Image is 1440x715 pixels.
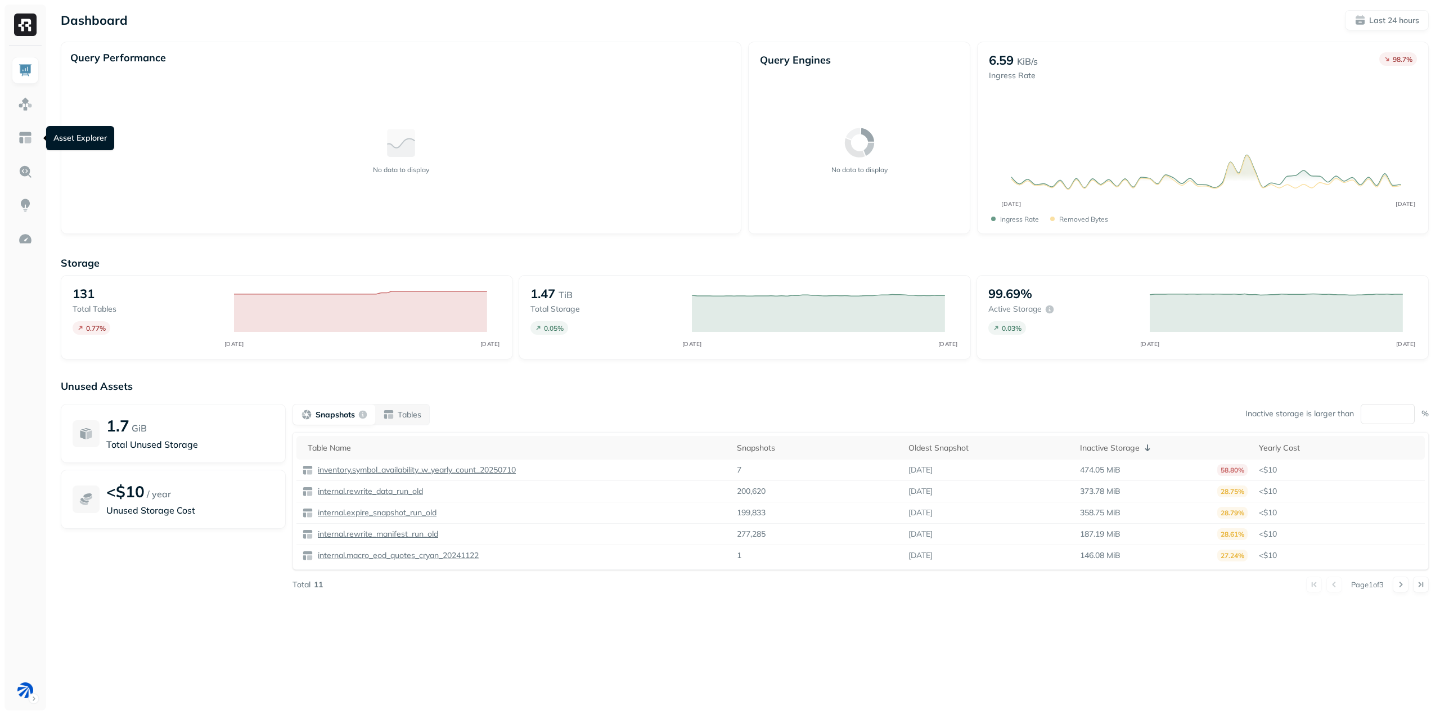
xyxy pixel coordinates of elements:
tspan: [DATE] [682,340,701,348]
p: internal.macro_eod_quotes_cryan_20241122 [316,550,479,561]
p: Inactive Storage [1080,443,1140,453]
a: internal.rewrite_manifest_run_old [313,529,438,539]
p: Query Engines [760,53,958,66]
p: 6.59 [989,52,1014,68]
p: Total [292,579,310,590]
div: Yearly Cost [1259,443,1419,453]
p: No data to display [831,165,888,174]
p: TiB [559,288,573,302]
div: Table Name [308,443,726,453]
tspan: [DATE] [480,340,499,348]
p: Total Unused Storage [106,438,274,451]
p: 131 [73,286,94,302]
tspan: [DATE] [1002,200,1021,207]
p: 1.47 [530,286,555,302]
p: 7 [737,465,741,475]
p: Total tables [73,304,223,314]
p: 11 [314,579,323,590]
p: Total storage [530,304,681,314]
p: Active storage [988,304,1042,314]
div: Snapshots [737,443,897,453]
img: Asset Explorer [18,131,33,145]
p: <$10 [1259,529,1419,539]
p: Dashboard [61,12,128,28]
p: 1.7 [106,416,129,435]
p: [DATE] [908,486,933,497]
p: Ingress Rate [1000,215,1039,223]
tspan: [DATE] [1396,340,1415,348]
img: Query Explorer [18,164,33,179]
img: table [302,465,313,476]
p: Unused Assets [61,380,1429,393]
p: <$10 [1259,507,1419,518]
p: 358.75 MiB [1080,507,1120,518]
img: table [302,550,313,561]
p: Last 24 hours [1369,15,1419,26]
p: 474.05 MiB [1080,465,1120,475]
a: internal.rewrite_data_run_old [313,486,423,497]
p: <$10 [1259,486,1419,497]
img: BAM [17,682,33,698]
p: KiB/s [1017,55,1038,68]
p: 0.77 % [86,324,106,332]
p: 146.08 MiB [1080,550,1120,561]
img: table [302,507,313,519]
p: Snapshots [316,410,355,420]
div: Oldest Snapshot [908,443,1069,453]
p: Unused Storage Cost [106,503,274,517]
p: inventory.symbol_availability_w_yearly_count_20250710 [316,465,516,475]
p: 99.69% [988,286,1032,302]
img: Optimization [18,232,33,246]
p: 28.61% [1217,528,1248,540]
img: Assets [18,97,33,111]
p: <$10 [1259,465,1419,475]
p: GiB [132,421,147,435]
p: <$10 [106,482,145,501]
tspan: [DATE] [938,340,957,348]
a: internal.expire_snapshot_run_old [313,507,436,518]
p: 0.03 % [1002,324,1021,332]
p: internal.rewrite_data_run_old [316,486,423,497]
p: 373.78 MiB [1080,486,1120,497]
p: internal.expire_snapshot_run_old [316,507,436,518]
p: Inactive storage is larger than [1245,408,1354,419]
p: 1 [737,550,741,561]
p: <$10 [1259,550,1419,561]
p: % [1421,408,1429,419]
p: 28.79% [1217,507,1248,519]
p: No data to display [373,165,429,174]
p: [DATE] [908,550,933,561]
p: 277,285 [737,529,766,539]
p: Storage [61,257,1429,269]
p: Page 1 of 3 [1351,579,1384,590]
p: Tables [398,410,421,420]
p: 200,620 [737,486,766,497]
p: 187.19 MiB [1080,529,1120,539]
p: [DATE] [908,465,933,475]
p: internal.rewrite_manifest_run_old [316,529,438,539]
img: Insights [18,198,33,213]
button: Last 24 hours [1345,10,1429,30]
p: / year [147,487,171,501]
img: table [302,529,313,540]
p: Ingress Rate [989,70,1038,81]
p: 98.7 % [1393,55,1412,64]
tspan: [DATE] [1140,340,1159,348]
p: 27.24% [1217,550,1248,561]
p: 58.80% [1217,464,1248,476]
img: table [302,486,313,497]
tspan: [DATE] [1396,200,1416,207]
div: Asset Explorer [46,126,114,150]
img: Dashboard [18,63,33,78]
a: inventory.symbol_availability_w_yearly_count_20250710 [313,465,516,475]
p: Removed bytes [1059,215,1108,223]
p: 28.75% [1217,485,1248,497]
p: [DATE] [908,507,933,518]
tspan: [DATE] [224,340,244,348]
p: [DATE] [908,529,933,539]
img: Ryft [14,14,37,36]
a: internal.macro_eod_quotes_cryan_20241122 [313,550,479,561]
p: 199,833 [737,507,766,518]
p: Query Performance [70,51,166,64]
p: 0.05 % [544,324,564,332]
